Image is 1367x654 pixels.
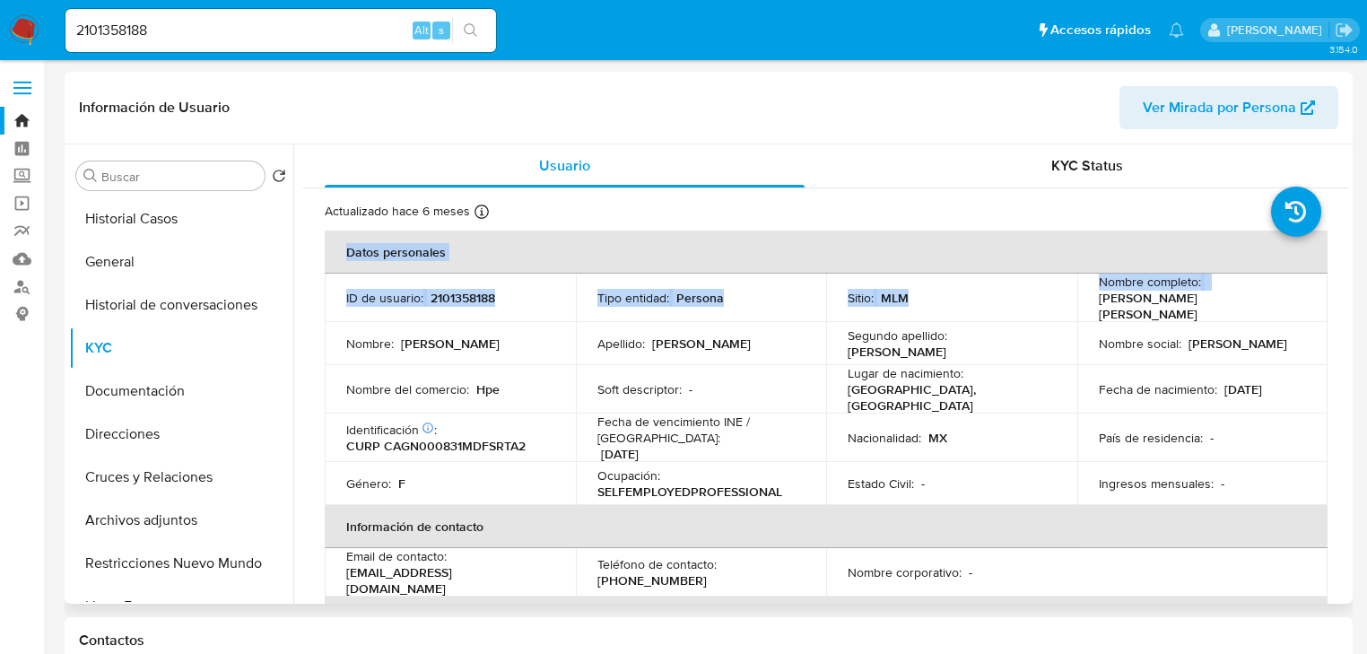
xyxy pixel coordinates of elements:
button: Volver al orden por defecto [272,169,286,188]
p: - [689,381,692,397]
p: Identificación : [346,422,437,438]
p: Fecha de nacimiento : [1099,381,1217,397]
p: Sitio : [848,290,874,306]
p: Email de contacto : [346,548,447,564]
span: Accesos rápidos [1050,21,1151,39]
button: Historial Casos [69,197,293,240]
p: Ingresos mensuales : [1099,475,1214,492]
p: - [1210,430,1214,446]
p: País de residencia : [1099,430,1203,446]
p: CURP CAGN000831MDFSRTA2 [346,438,526,454]
p: Apellido : [597,336,645,352]
p: [EMAIL_ADDRESS][DOMAIN_NAME] [346,564,547,597]
button: Buscar [83,169,98,183]
p: [PERSON_NAME] [1189,336,1287,352]
button: Restricciones Nuevo Mundo [69,542,293,585]
p: Nombre del comercio : [346,381,469,397]
p: [PERSON_NAME] [848,344,946,360]
input: Buscar [101,169,257,185]
span: Usuario [539,155,590,176]
p: [PHONE_NUMBER] [597,572,707,589]
p: [PERSON_NAME] [401,336,500,352]
span: KYC Status [1051,155,1123,176]
p: Ocupación : [597,467,660,484]
p: ID de usuario : [346,290,423,306]
p: [DATE] [601,446,639,462]
p: [GEOGRAPHIC_DATA], [GEOGRAPHIC_DATA] [848,381,1049,414]
p: Actualizado hace 6 meses [325,203,470,220]
p: Teléfono de contacto : [597,556,717,572]
p: [PERSON_NAME] [PERSON_NAME] [1099,290,1300,322]
p: Lugar de nacimiento : [848,365,963,381]
input: Buscar usuario o caso... [65,19,496,42]
p: Nombre : [346,336,394,352]
p: Segundo apellido : [848,327,947,344]
p: Persona [676,290,724,306]
h1: Contactos [79,632,1338,650]
p: - [1221,475,1224,492]
p: Nacionalidad : [848,430,921,446]
p: Tipo entidad : [597,290,669,306]
p: Nombre completo : [1099,274,1201,290]
p: [PERSON_NAME] [652,336,751,352]
p: Género : [346,475,391,492]
button: Direcciones [69,413,293,456]
p: Fecha de vencimiento INE / [GEOGRAPHIC_DATA] : [597,414,805,446]
p: 2101358188 [431,290,495,306]
p: Nombre social : [1099,336,1181,352]
p: Nombre corporativo : [848,564,962,580]
p: [DATE] [1224,381,1262,397]
th: Datos personales [325,231,1328,274]
button: Cruces y Relaciones [69,456,293,499]
p: MX [928,430,947,446]
p: erika.juarez@mercadolibre.com.mx [1227,22,1328,39]
button: Archivos adjuntos [69,499,293,542]
button: General [69,240,293,283]
th: Información de contacto [325,505,1328,548]
p: - [969,564,972,580]
p: SELFEMPLOYEDPROFESSIONAL [597,484,782,500]
span: s [439,22,444,39]
button: Documentación [69,370,293,413]
span: Alt [414,22,429,39]
button: search-icon [452,18,489,43]
button: Ver Mirada por Persona [1119,86,1338,129]
button: Historial de conversaciones [69,283,293,327]
button: Listas Externas [69,585,293,628]
a: Notificaciones [1169,22,1184,38]
button: KYC [69,327,293,370]
a: Salir [1335,21,1354,39]
span: Ver Mirada por Persona [1143,86,1296,129]
p: F [398,475,405,492]
p: - [921,475,925,492]
h1: Información de Usuario [79,99,230,117]
th: Verificación y cumplimiento [325,597,1328,640]
p: Hpe [476,381,500,397]
p: Soft descriptor : [597,381,682,397]
p: Estado Civil : [848,475,914,492]
p: MLM [881,290,909,306]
